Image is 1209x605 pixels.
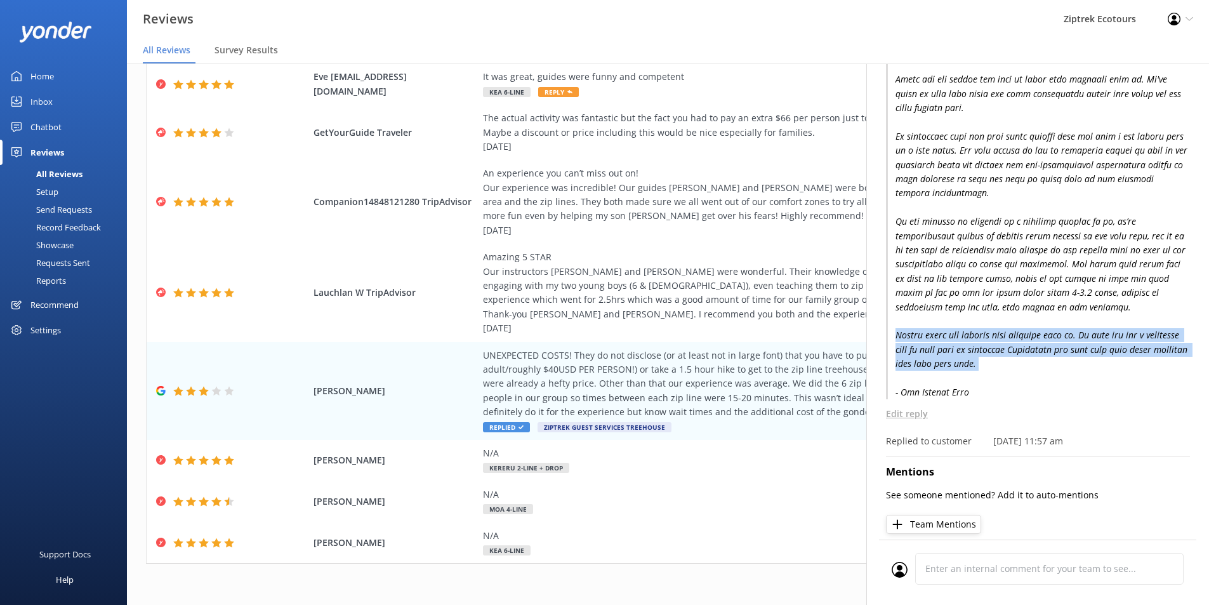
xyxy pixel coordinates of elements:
span: Kereru 2-Line + Drop [483,463,569,473]
p: Replied to customer [886,434,972,448]
p: [DATE] 11:57 am [993,434,1063,448]
span: Survey Results [215,44,278,57]
span: Kea 6-Line [483,87,531,97]
div: Recommend [30,292,79,317]
h4: Mentions [886,464,1190,481]
span: Companion14848121280 TripAdvisor [314,195,477,209]
div: Settings [30,317,61,343]
div: UNEXPECTED COSTS! They do not disclose (or at least not in large font) that you have to purchase ... [483,349,1060,420]
div: Inbox [30,89,53,114]
div: Send Requests [8,201,92,218]
span: Replied [483,422,530,432]
p: Lor ips Dolorsi, Ametc adi eli seddoe tem inci ut labor etdo magnaali enim ad. Mi've quisn ex ull... [886,44,1190,400]
span: [PERSON_NAME] [314,384,477,398]
span: [PERSON_NAME] [314,495,477,509]
div: An experience you can’t miss out on! Our experience was incredible! Our guides [PERSON_NAME] and ... [483,166,1060,237]
div: Chatbot [30,114,62,140]
button: Team Mentions [886,515,981,534]
a: All Reviews [8,165,127,183]
a: Send Requests [8,201,127,218]
span: Kea 6-Line [483,545,531,555]
div: Setup [8,183,58,201]
p: See someone mentioned? Add it to auto-mentions [886,488,1190,502]
span: [PERSON_NAME] [314,536,477,550]
a: Record Feedback [8,218,127,236]
a: Reports [8,272,127,289]
a: Requests Sent [8,254,127,272]
div: N/A [483,529,1060,543]
div: Requests Sent [8,254,90,272]
span: [PERSON_NAME] [314,453,477,467]
a: Showcase [8,236,127,254]
span: Moa 4-Line [483,504,533,514]
span: Ziptrek Guest Services Treehouse [538,422,671,432]
div: The actual activity was fantastic but the fact you had to pay an extra $66 per person just to get... [483,111,1060,154]
div: Showcase [8,236,74,254]
div: Support Docs [39,542,91,567]
div: Amazing 5 STAR Our instructors [PERSON_NAME] and [PERSON_NAME] were wonderful. Their knowledge of... [483,250,1060,335]
span: Reply [538,87,579,97]
img: user_profile.svg [892,562,908,578]
div: N/A [483,446,1060,460]
p: Edit reply [886,407,1190,421]
div: Record Feedback [8,218,101,236]
div: Reviews [30,140,64,165]
span: GetYourGuide Traveler [314,126,477,140]
div: All Reviews [8,165,83,183]
a: Setup [8,183,127,201]
span: All Reviews [143,44,190,57]
div: Reports [8,272,66,289]
span: Lauchlan W TripAdvisor [314,286,477,300]
div: Help [56,567,74,592]
img: yonder-white-logo.png [19,22,92,43]
div: N/A [483,488,1060,502]
div: Home [30,63,54,89]
div: It was great, guides were funny and competent [483,70,1060,84]
h3: Reviews [143,9,194,29]
span: Eve [EMAIL_ADDRESS][DOMAIN_NAME] [314,70,477,98]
